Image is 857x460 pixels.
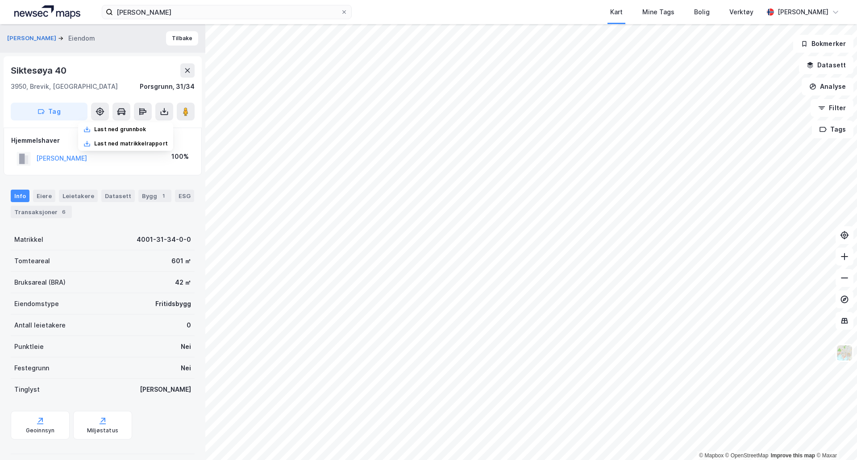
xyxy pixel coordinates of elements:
[14,234,43,245] div: Matrikkel
[836,344,853,361] img: Z
[14,384,40,395] div: Tinglyst
[812,120,853,138] button: Tags
[729,7,753,17] div: Verktøy
[138,190,171,202] div: Bygg
[725,452,769,459] a: OpenStreetMap
[137,234,191,245] div: 4001-31-34-0-0
[166,31,198,46] button: Tilbake
[811,99,853,117] button: Filter
[11,81,118,92] div: 3950, Brevik, [GEOGRAPHIC_DATA]
[155,298,191,309] div: Fritidsbygg
[14,298,59,309] div: Eiendomstype
[14,256,50,266] div: Tomteareal
[159,191,168,200] div: 1
[187,320,191,331] div: 0
[793,35,853,53] button: Bokmerker
[140,384,191,395] div: [PERSON_NAME]
[171,256,191,266] div: 601 ㎡
[14,363,49,373] div: Festegrunn
[14,5,80,19] img: logo.a4113a55bc3d86da70a041830d287a7e.svg
[68,33,95,44] div: Eiendom
[33,190,55,202] div: Eiere
[694,7,710,17] div: Bolig
[113,5,341,19] input: Søk på adresse, matrikkel, gårdeiere, leietakere eller personer
[11,206,72,218] div: Transaksjoner
[59,207,68,216] div: 6
[812,417,857,460] div: Kontrollprogram for chat
[175,277,191,288] div: 42 ㎡
[181,341,191,352] div: Nei
[94,140,168,147] div: Last ned matrikkelrapport
[778,7,828,17] div: [PERSON_NAME]
[642,7,674,17] div: Mine Tags
[11,135,194,146] div: Hjemmelshaver
[101,190,135,202] div: Datasett
[14,277,66,288] div: Bruksareal (BRA)
[181,363,191,373] div: Nei
[171,151,189,162] div: 100%
[87,427,118,434] div: Miljøstatus
[699,452,724,459] a: Mapbox
[11,63,68,78] div: Siktesøya 40
[802,78,853,95] button: Analyse
[59,190,98,202] div: Leietakere
[11,103,87,120] button: Tag
[175,190,194,202] div: ESG
[610,7,623,17] div: Kart
[26,427,55,434] div: Geoinnsyn
[812,417,857,460] iframe: Chat Widget
[14,341,44,352] div: Punktleie
[11,190,29,202] div: Info
[7,34,58,43] button: [PERSON_NAME]
[799,56,853,74] button: Datasett
[14,320,66,331] div: Antall leietakere
[94,126,146,133] div: Last ned grunnbok
[771,452,815,459] a: Improve this map
[140,81,195,92] div: Porsgrunn, 31/34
